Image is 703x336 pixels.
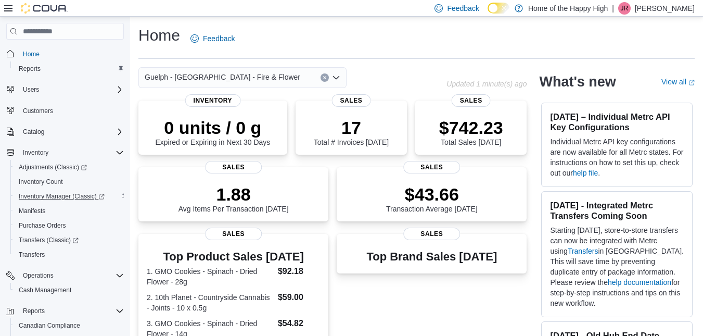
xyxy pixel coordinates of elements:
[19,251,45,259] span: Transfers
[568,247,598,255] a: Transfers
[19,47,124,60] span: Home
[550,200,684,221] h3: [DATE] - Integrated Metrc Transfers Coming Soon
[2,46,128,61] button: Home
[439,117,503,146] div: Total Sales [DATE]
[10,233,128,247] a: Transfers (Classic)
[10,283,128,297] button: Cash Management
[539,73,616,90] h2: What's new
[15,248,49,261] a: Transfers
[386,184,478,205] p: $43.66
[10,175,128,189] button: Inventory Count
[138,25,180,46] h1: Home
[278,291,320,304] dd: $59.00
[19,236,79,244] span: Transfers (Classic)
[15,63,45,75] a: Reports
[550,136,684,178] p: Individual Metrc API key configurations are now available for all Metrc states. For instructions ...
[19,83,43,96] button: Users
[15,219,124,232] span: Purchase Orders
[10,247,128,262] button: Transfers
[488,3,509,14] input: Dark Mode
[15,234,124,246] span: Transfers (Classic)
[15,161,124,173] span: Adjustments (Classic)
[403,161,461,173] span: Sales
[19,126,48,138] button: Catalog
[2,82,128,97] button: Users
[10,189,128,204] a: Inventory Manager (Classic)
[186,28,239,49] a: Feedback
[15,63,124,75] span: Reports
[19,192,105,201] span: Inventory Manager (Classic)
[19,126,124,138] span: Catalog
[178,184,289,213] div: Avg Items Per Transaction [DATE]
[15,161,91,173] a: Adjustments (Classic)
[23,148,48,157] span: Inventory
[19,83,124,96] span: Users
[635,2,695,15] p: [PERSON_NAME]
[2,125,128,139] button: Catalog
[314,117,389,138] p: 17
[688,80,695,86] svg: External link
[23,50,40,58] span: Home
[19,146,124,159] span: Inventory
[178,184,289,205] p: 1.88
[15,284,75,296] a: Cash Management
[618,2,631,15] div: Jazmine Rice
[15,234,83,246] a: Transfers (Classic)
[15,248,124,261] span: Transfers
[19,105,57,117] a: Customers
[23,107,53,115] span: Customers
[15,319,124,332] span: Canadian Compliance
[550,111,684,132] h3: [DATE] – Individual Metrc API Key Configurations
[10,218,128,233] button: Purchase Orders
[21,3,68,14] img: Cova
[2,103,128,118] button: Customers
[147,266,274,287] dt: 1. GMO Cookies - Spinach - Dried Flower - 28g
[528,2,608,15] p: Home of the Happy High
[19,163,87,171] span: Adjustments (Classic)
[403,228,461,240] span: Sales
[15,319,84,332] a: Canadian Compliance
[23,85,39,94] span: Users
[366,251,497,263] h3: Top Brand Sales [DATE]
[314,117,389,146] div: Total # Invoices [DATE]
[19,146,53,159] button: Inventory
[446,80,527,88] p: Updated 1 minute(s) ago
[439,117,503,138] p: $742.23
[205,228,262,240] span: Sales
[205,161,262,173] span: Sales
[15,219,70,232] a: Purchase Orders
[19,65,41,73] span: Reports
[147,251,320,263] h3: Top Product Sales [DATE]
[621,2,629,15] span: JR
[15,190,124,203] span: Inventory Manager (Classic)
[147,292,274,313] dt: 2. 10th Planet - Countryside Cannabis - Joints - 10 x 0.5g
[332,73,340,82] button: Open list of options
[19,221,66,230] span: Purchase Orders
[2,268,128,283] button: Operations
[278,317,320,330] dd: $54.82
[15,176,124,188] span: Inventory Count
[155,117,270,138] p: 0 units / 0 g
[661,78,695,86] a: View allExternal link
[19,269,124,282] span: Operations
[573,169,598,177] a: help file
[19,207,45,215] span: Manifests
[19,305,124,317] span: Reports
[15,176,67,188] a: Inventory Count
[185,94,241,107] span: Inventory
[19,321,80,330] span: Canadian Compliance
[612,2,614,15] p: |
[19,48,44,60] a: Home
[10,318,128,333] button: Canadian Compliance
[19,104,124,117] span: Customers
[19,305,49,317] button: Reports
[550,225,684,308] p: Starting [DATE], store-to-store transfers can now be integrated with Metrc using in [GEOGRAPHIC_D...
[15,190,109,203] a: Inventory Manager (Classic)
[10,204,128,218] button: Manifests
[203,33,235,44] span: Feedback
[23,128,44,136] span: Catalog
[321,73,329,82] button: Clear input
[10,61,128,76] button: Reports
[10,160,128,175] a: Adjustments (Classic)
